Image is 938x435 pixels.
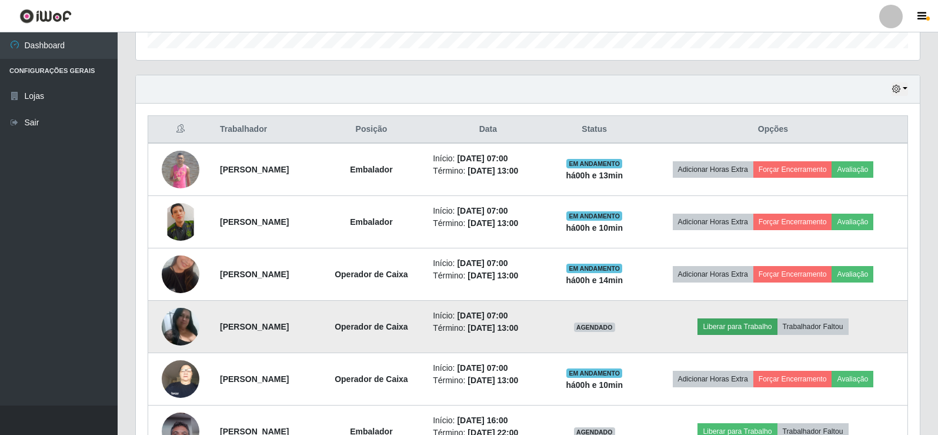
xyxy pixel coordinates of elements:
img: 1730602646133.jpeg [162,241,199,308]
span: AGENDADO [574,323,615,332]
strong: Operador de Caixa [335,322,408,331]
button: Forçar Encerramento [753,161,832,178]
li: Término: [433,270,543,282]
time: [DATE] 07:00 [457,206,508,215]
button: Avaliação [832,214,873,230]
li: Término: [433,165,543,177]
button: Forçar Encerramento [753,266,832,283]
button: Adicionar Horas Extra [673,371,753,387]
button: Avaliação [832,266,873,283]
li: Início: [433,205,543,217]
th: Posição [317,116,426,144]
strong: [PERSON_NAME] [220,270,289,279]
strong: há 00 h e 10 min [566,223,623,233]
time: [DATE] 07:00 [457,311,508,320]
time: [DATE] 13:00 [468,271,518,280]
li: Término: [433,374,543,387]
img: 1742239917826.jpeg [162,197,199,247]
strong: há 00 h e 13 min [566,171,623,180]
button: Adicionar Horas Extra [673,214,753,230]
strong: [PERSON_NAME] [220,217,289,227]
strong: há 00 h e 14 min [566,275,623,285]
li: Início: [433,257,543,270]
li: Início: [433,414,543,427]
strong: Operador de Caixa [335,374,408,384]
strong: [PERSON_NAME] [220,322,289,331]
strong: há 00 h e 10 min [566,380,623,390]
li: Término: [433,217,543,230]
li: Início: [433,310,543,322]
strong: [PERSON_NAME] [220,374,289,384]
time: [DATE] 13:00 [468,323,518,333]
strong: Embalador [350,165,392,174]
time: [DATE] 13:00 [468,166,518,175]
time: [DATE] 13:00 [468,376,518,385]
span: EM ANDAMENTO [566,264,622,273]
button: Forçar Encerramento [753,371,832,387]
img: 1720889909198.jpeg [162,308,199,345]
strong: Embalador [350,217,392,227]
button: Adicionar Horas Extra [673,266,753,283]
time: [DATE] 07:00 [457,363,508,373]
th: Status [550,116,639,144]
button: Forçar Encerramento [753,214,832,230]
strong: Operador de Caixa [335,270,408,279]
img: CoreUI Logo [19,9,72,24]
strong: [PERSON_NAME] [220,165,289,174]
time: [DATE] 07:00 [457,154,508,163]
li: Início: [433,152,543,165]
button: Liberar para Trabalho [697,318,777,335]
img: 1705532725952.jpeg [162,151,199,188]
button: Adicionar Horas Extra [673,161,753,178]
button: Avaliação [832,371,873,387]
th: Trabalhador [213,116,317,144]
th: Data [426,116,550,144]
span: EM ANDAMENTO [566,368,622,378]
th: Opções [639,116,908,144]
time: [DATE] 13:00 [468,218,518,228]
span: EM ANDAMENTO [566,159,622,168]
span: EM ANDAMENTO [566,211,622,221]
button: Trabalhador Faltou [777,318,849,335]
time: [DATE] 07:00 [457,258,508,268]
time: [DATE] 16:00 [457,416,508,425]
li: Início: [433,362,543,374]
button: Avaliação [832,161,873,178]
img: 1723623614898.jpeg [162,354,199,404]
li: Término: [433,322,543,334]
